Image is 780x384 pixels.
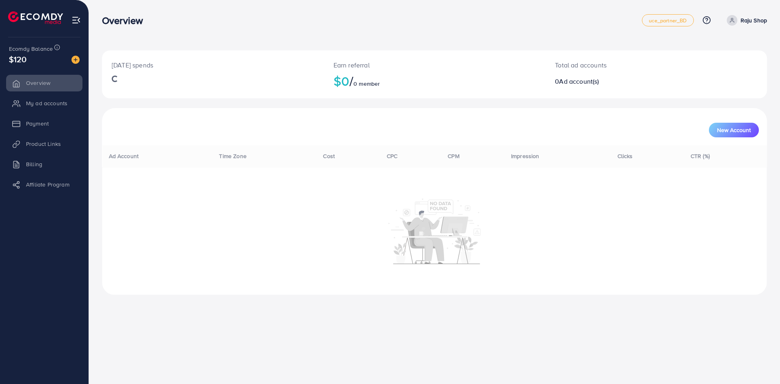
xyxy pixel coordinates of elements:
button: New Account [709,123,759,137]
a: uce_partner_BD [642,14,693,26]
span: uce_partner_BD [649,18,687,23]
span: Ecomdy Balance [9,45,53,53]
h2: $0 [334,73,536,89]
span: New Account [717,127,751,133]
p: Earn referral [334,60,536,70]
span: / [349,72,353,90]
p: [DATE] spends [112,60,314,70]
img: menu [71,15,81,25]
img: image [71,56,80,64]
span: Ad account(s) [559,77,599,86]
p: Raju Shop [741,15,767,25]
img: logo [8,11,63,24]
span: $120 [9,53,27,65]
p: Total ad accounts [555,60,702,70]
h3: Overview [102,15,149,26]
a: Raju Shop [724,15,767,26]
h2: 0 [555,78,702,85]
span: 0 member [353,80,380,88]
